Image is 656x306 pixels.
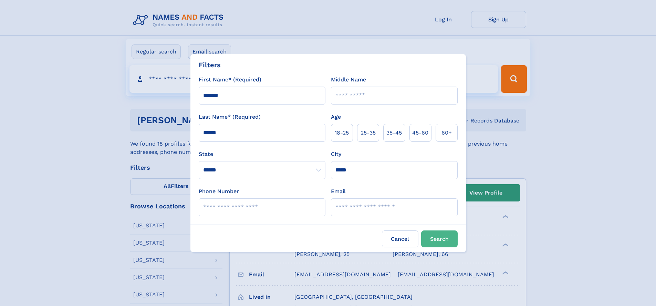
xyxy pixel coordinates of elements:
[199,113,261,121] label: Last Name* (Required)
[199,150,325,158] label: State
[386,129,402,137] span: 35‑45
[441,129,452,137] span: 60+
[421,230,458,247] button: Search
[331,76,366,84] label: Middle Name
[335,129,349,137] span: 18‑25
[382,230,418,247] label: Cancel
[412,129,428,137] span: 45‑60
[331,187,346,196] label: Email
[199,76,261,84] label: First Name* (Required)
[361,129,376,137] span: 25‑35
[331,150,341,158] label: City
[199,60,221,70] div: Filters
[331,113,341,121] label: Age
[199,187,239,196] label: Phone Number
